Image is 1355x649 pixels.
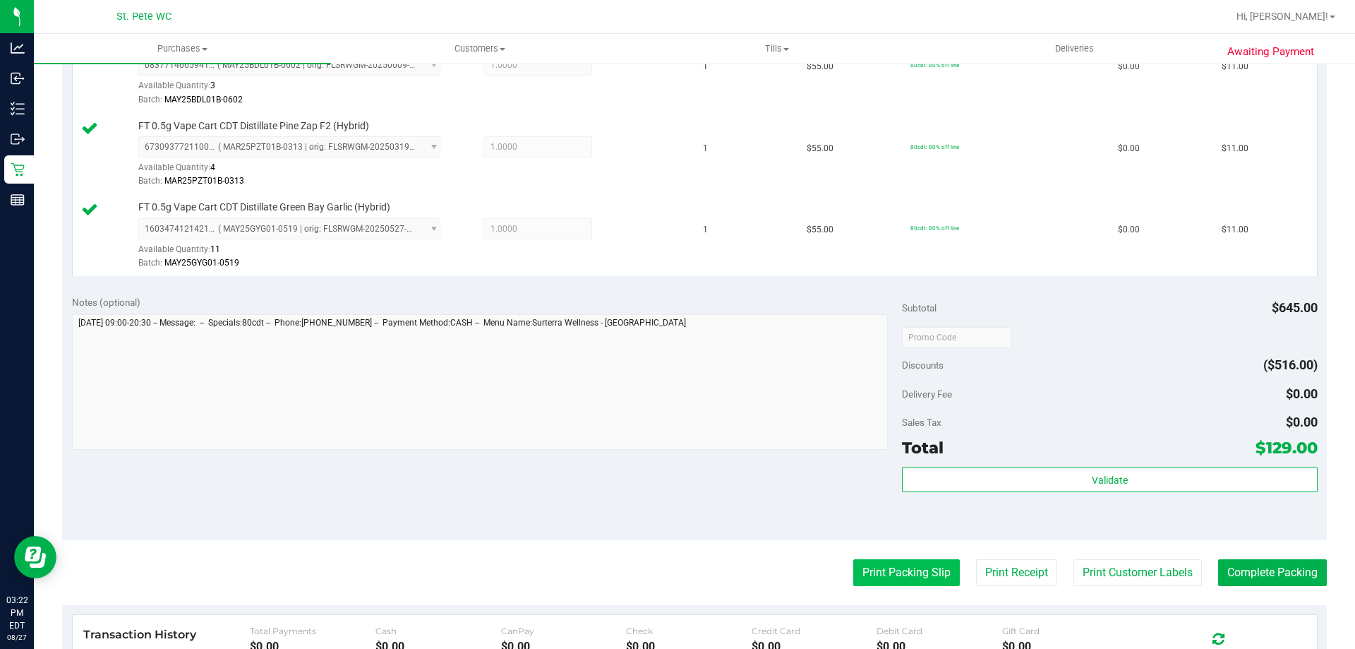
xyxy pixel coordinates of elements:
button: Print Customer Labels [1073,559,1202,586]
span: $0.00 [1286,386,1318,401]
span: St. Pete WC [116,11,171,23]
a: Purchases [34,34,331,64]
span: FT 0.5g Vape Cart CDT Distillate Pine Zap F2 (Hybrid) [138,119,369,133]
span: 3 [210,81,215,90]
span: Notes (optional) [72,297,140,308]
button: Print Packing Slip [853,559,960,586]
span: FT 0.5g Vape Cart CDT Distillate Green Bay Garlic (Hybrid) [138,201,390,214]
span: MAY25GYG01-0519 [164,258,239,268]
span: Validate [1092,475,1128,486]
div: Available Quantity: [138,239,456,267]
span: $645.00 [1272,300,1318,315]
span: $0.00 [1118,60,1140,73]
span: Delivery Fee [902,388,952,400]
div: Gift Card [1002,626,1128,636]
div: Available Quantity: [138,76,456,103]
span: $55.00 [807,60,833,73]
p: 08/27 [6,632,28,643]
span: 80cdt: 80% off line [910,61,959,69]
inline-svg: Retail [11,162,25,177]
span: 4 [210,162,215,172]
span: $0.00 [1118,142,1140,155]
span: Discounts [902,352,944,378]
inline-svg: Inbound [11,71,25,85]
span: Batch: [138,95,162,105]
span: Sales Tax [902,417,941,428]
span: Purchases [34,42,331,55]
div: Credit Card [752,626,877,636]
a: Tills [628,34,925,64]
inline-svg: Analytics [11,41,25,55]
button: Print Receipt [976,559,1057,586]
div: Cash [375,626,501,636]
span: MAR25PZT01B-0313 [164,176,244,186]
span: $129.00 [1255,438,1318,458]
div: Debit Card [877,626,1002,636]
inline-svg: Inventory [11,102,25,116]
span: ($516.00) [1263,357,1318,372]
span: MAY25BDL01B-0602 [164,95,243,105]
span: Customers [332,42,627,55]
span: $55.00 [807,142,833,155]
span: 1 [703,60,708,73]
span: $11.00 [1222,223,1248,237]
span: $55.00 [807,223,833,237]
span: Hi, [PERSON_NAME]! [1236,11,1328,22]
div: Check [626,626,752,636]
span: 11 [210,244,220,254]
div: Total Payments [250,626,375,636]
span: 1 [703,223,708,237]
button: Complete Packing [1218,559,1327,586]
inline-svg: Reports [11,193,25,207]
span: Batch: [138,258,162,268]
span: Total [902,438,944,458]
span: 80cdt: 80% off line [910,143,959,150]
span: Awaiting Payment [1227,44,1314,60]
iframe: Resource center [14,536,56,578]
input: Promo Code [902,327,1011,348]
div: CanPay [501,626,627,636]
div: Available Quantity: [138,157,456,185]
span: Tills [629,42,925,55]
inline-svg: Outbound [11,132,25,146]
span: Deliveries [1036,42,1113,55]
a: Customers [331,34,628,64]
span: Batch: [138,176,162,186]
span: $11.00 [1222,60,1248,73]
span: $0.00 [1118,223,1140,237]
span: 1 [703,142,708,155]
p: 03:22 PM EDT [6,594,28,632]
span: $0.00 [1286,415,1318,429]
span: $11.00 [1222,142,1248,155]
span: 80cdt: 80% off line [910,225,959,232]
button: Validate [902,467,1317,492]
span: Subtotal [902,302,937,314]
a: Deliveries [926,34,1223,64]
